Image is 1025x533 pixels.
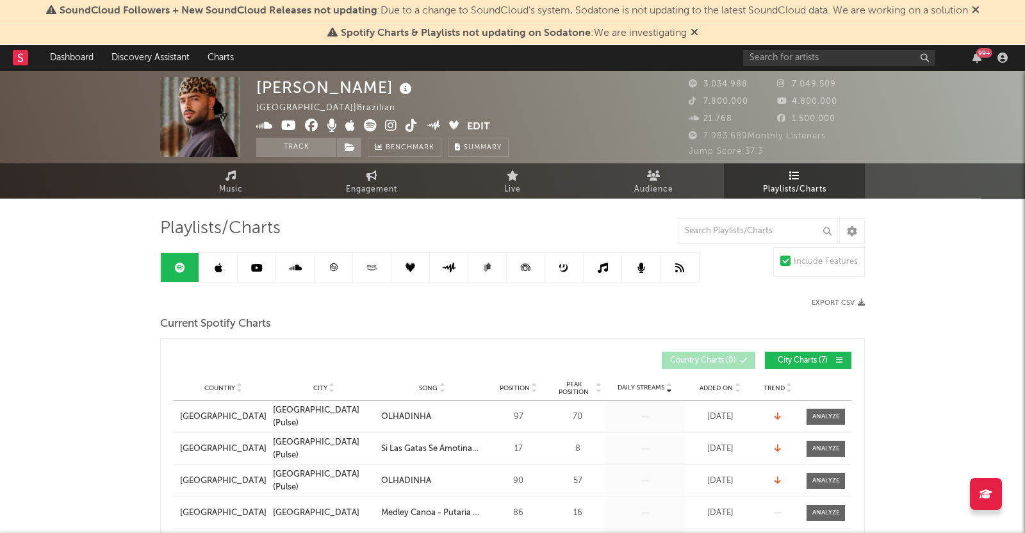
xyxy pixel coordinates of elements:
[773,357,832,365] span: City Charts ( 7 )
[60,6,377,16] span: SoundCloud Followers + New SoundCloud Releases not updating
[381,507,483,520] a: Medley Canoa - Putaria no Escuro / Menina do Job / Escada do Prédio / Mal Caminho / Pede Que eu T...
[199,45,243,70] a: Charts
[553,475,602,488] div: 57
[386,140,434,156] span: Benchmark
[688,411,752,423] div: [DATE]
[662,352,755,369] button: Country Charts(0)
[765,352,851,369] button: City Charts(7)
[341,28,591,38] span: Spotify Charts & Playlists not updating on Sodatone
[489,443,547,455] div: 17
[160,221,281,236] span: Playlists/Charts
[102,45,199,70] a: Discovery Assistant
[41,45,102,70] a: Dashboard
[691,28,698,38] span: Dismiss
[489,507,547,520] div: 86
[346,182,397,197] span: Engagement
[381,411,431,423] div: OLHADINHA
[273,468,375,493] a: [GEOGRAPHIC_DATA] (Pulse)
[464,144,502,151] span: Summary
[442,163,583,199] a: Live
[764,384,785,392] span: Trend
[689,80,748,88] span: 3.034.988
[972,53,981,63] button: 99+
[180,507,266,520] a: [GEOGRAPHIC_DATA]
[273,436,375,461] a: [GEOGRAPHIC_DATA] (Pulse)
[504,182,521,197] span: Live
[976,48,992,58] div: 99 +
[689,132,826,140] span: 7.983.689 Monthly Listeners
[670,357,736,365] span: Country Charts ( 0 )
[689,147,763,156] span: Jump Score: 37.3
[763,182,826,197] span: Playlists/Charts
[743,50,935,66] input: Search for artists
[583,163,724,199] a: Audience
[777,97,837,106] span: 4.800.000
[273,507,375,520] a: [GEOGRAPHIC_DATA]
[489,475,547,488] div: 90
[273,507,359,520] div: [GEOGRAPHIC_DATA]
[180,411,266,423] a: [GEOGRAPHIC_DATA]
[700,384,733,392] span: Added On
[634,182,673,197] span: Audience
[448,138,509,157] button: Summary
[553,507,602,520] div: 16
[777,80,836,88] span: 7.049.509
[489,411,547,423] div: 97
[500,384,530,392] span: Position
[160,163,301,199] a: Music
[689,97,748,106] span: 7.800.000
[256,101,410,116] div: [GEOGRAPHIC_DATA] | Brazilian
[60,6,968,16] span: : Due to a change to SoundCloud's system, Sodatone is not updating to the latest SoundCloud data....
[419,384,438,392] span: Song
[553,411,602,423] div: 70
[381,475,483,488] a: OLHADINHA
[812,299,865,307] button: Export CSV
[381,475,431,488] div: OLHADINHA
[180,475,266,488] a: [GEOGRAPHIC_DATA]
[368,138,441,157] a: Benchmark
[341,28,687,38] span: : We are investigating
[256,77,415,98] div: [PERSON_NAME]
[219,182,243,197] span: Music
[688,507,752,520] div: [DATE]
[972,6,980,16] span: Dismiss
[688,443,752,455] div: [DATE]
[467,119,490,135] button: Edit
[688,475,752,488] div: [DATE]
[678,218,838,244] input: Search Playlists/Charts
[180,443,266,455] a: [GEOGRAPHIC_DATA]
[313,384,327,392] span: City
[204,384,235,392] span: Country
[724,163,865,199] a: Playlists/Charts
[689,115,732,123] span: 21.768
[381,443,483,455] a: Si Las Gatas Se Amotinan (feat. DobleP) - Remix
[273,404,375,429] a: [GEOGRAPHIC_DATA] (Pulse)
[618,383,664,393] span: Daily Streams
[777,115,835,123] span: 1.500.000
[256,138,336,157] button: Track
[301,163,442,199] a: Engagement
[794,254,858,270] div: Include Features
[381,411,483,423] a: OLHADINHA
[160,316,271,332] span: Current Spotify Charts
[553,381,594,396] span: Peak Position
[553,443,602,455] div: 8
